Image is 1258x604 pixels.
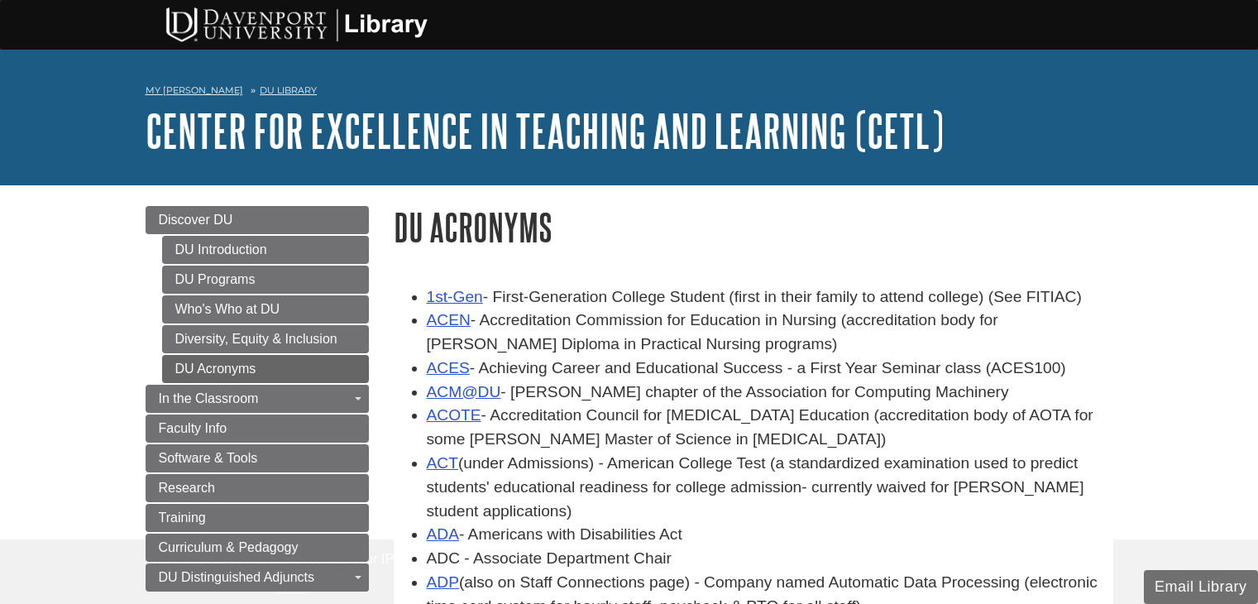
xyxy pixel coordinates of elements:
span: DU Distinguished Adjuncts [159,570,315,584]
a: DU Programs [162,266,369,294]
a: DU Acronyms [162,355,369,383]
a: ACT [427,454,458,472]
a: ACOTE [427,406,481,424]
a: Center for Excellence in Teaching and Learning (CETL) [146,105,944,156]
li: - First-Generation College Student (first in their family to attend college) (See FITIAC) [427,285,1113,309]
span: Research [159,481,215,495]
a: Software & Tools [146,444,369,472]
a: Research [146,474,369,502]
a: ACES [427,359,470,376]
li: - Americans with Disabilities Act [427,523,1113,547]
span: Faculty Info [159,421,227,435]
a: DU Library [260,84,317,96]
div: Guide Page Menu [146,206,369,592]
li: ADC - Associate Department Chair [427,547,1113,571]
img: DU Libraries [137,4,452,44]
span: Training [159,511,206,525]
li: - Achieving Career and Educational Success - a First Year Seminar class (ACES100) [427,357,1113,381]
button: Email Library [1144,570,1258,604]
h1: DU Acronyms [394,206,1113,248]
a: Diversity, Equity & Inclusion [162,325,369,353]
li: - [PERSON_NAME] chapter of the Association for Computing Machinery [427,381,1113,405]
nav: breadcrumb [146,79,1113,106]
a: Training [146,504,369,532]
a: DU Introduction [162,236,369,264]
a: 1st-Gen [427,288,483,305]
a: ACM@DU [427,383,501,400]
a: My [PERSON_NAME] [146,84,243,98]
a: Faculty Info [146,415,369,443]
span: Discover DU [159,213,233,227]
li: - Accreditation Council for [MEDICAL_DATA] Education (accreditation body of AOTA for some [PERSON... [427,404,1113,452]
a: Curriculum & Pedagogy [146,534,369,562]
span: Curriculum & Pedagogy [159,540,299,554]
a: DU Distinguished Adjuncts [146,563,369,592]
li: (under Admissions) - American College Test (a standardized examination used to predict students' ... [427,452,1113,523]
a: ADA [427,525,459,543]
a: Discover DU [146,206,369,234]
a: ACEN [427,311,471,328]
a: In the Classroom [146,385,369,413]
span: In the Classroom [159,391,259,405]
a: Who's Who at DU [162,295,369,324]
span: Software & Tools [159,451,258,465]
li: - Accreditation Commission for Education in Nursing (accreditation body for [PERSON_NAME] Diploma... [427,309,1113,357]
a: ADP [427,573,459,591]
